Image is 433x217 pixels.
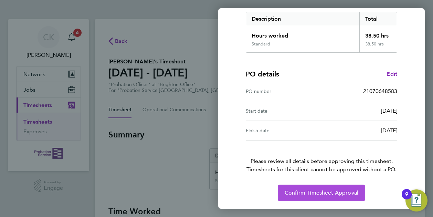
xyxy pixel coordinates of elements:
[321,126,397,135] div: [DATE]
[246,26,359,41] div: Hours worked
[246,107,321,115] div: Start date
[246,69,279,79] h4: PO details
[387,70,397,78] a: Edit
[246,87,321,95] div: PO number
[237,141,405,174] p: Please review all details before approving this timesheet.
[252,41,270,47] div: Standard
[246,12,359,26] div: Description
[246,12,397,53] div: Summary of 22 - 28 Sep 2025
[359,26,397,41] div: 38.50 hrs
[359,41,397,52] div: 38.50 hrs
[278,185,365,201] button: Confirm Timesheet Approval
[387,71,397,77] span: Edit
[363,88,397,94] span: 21070648583
[246,126,321,135] div: Finish date
[405,189,427,211] button: Open Resource Center, 9 new notifications
[321,107,397,115] div: [DATE]
[359,12,397,26] div: Total
[237,165,405,174] span: Timesheets for this client cannot be approved without a PO.
[405,194,408,203] div: 9
[285,189,358,196] span: Confirm Timesheet Approval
